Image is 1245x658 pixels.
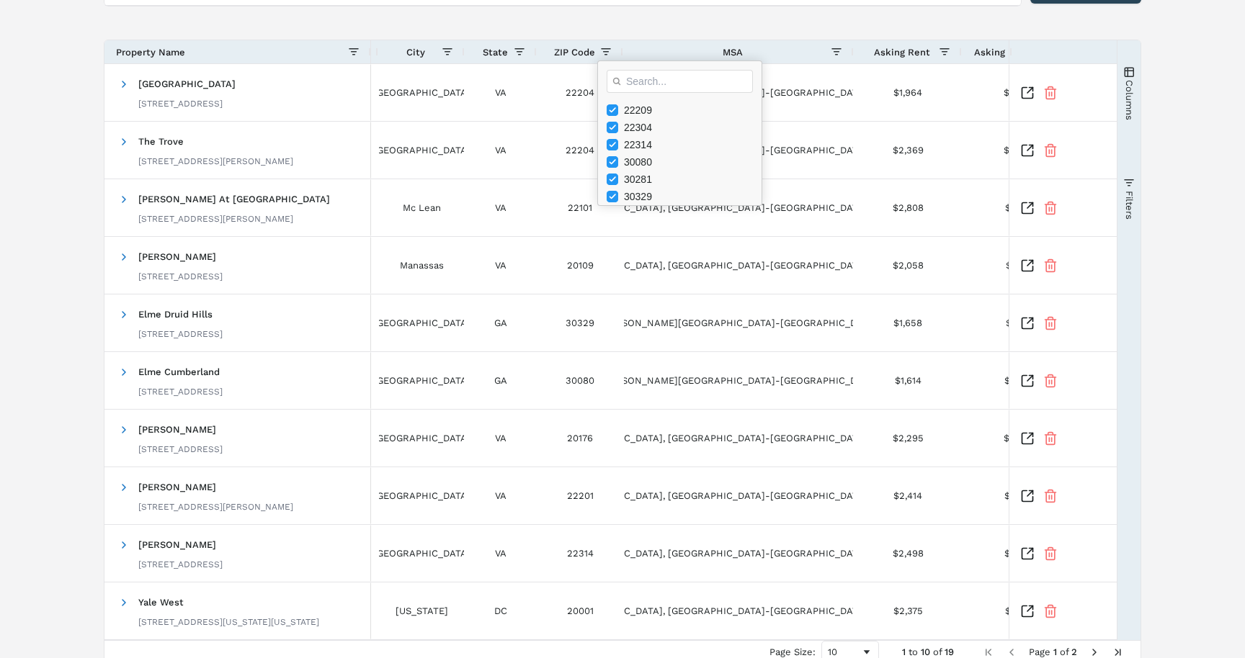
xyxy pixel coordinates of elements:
a: Inspect Comparable [1020,374,1035,388]
a: Inspect Comparable [1020,316,1035,330]
div: 10 [828,646,861,657]
button: Remove Property From Portfolio [1043,316,1058,330]
div: Next Page [1089,646,1100,658]
div: [GEOGRAPHIC_DATA]-[PERSON_NAME][GEOGRAPHIC_DATA]-[GEOGRAPHIC_DATA], [GEOGRAPHIC_DATA] [623,294,854,351]
button: Remove Property From Portfolio [1043,201,1058,215]
span: [PERSON_NAME] [138,251,216,262]
div: [GEOGRAPHIC_DATA] [378,352,465,409]
div: 30281 [624,173,756,185]
div: VA [465,179,537,236]
div: Column Filter [597,60,762,206]
a: Inspect Comparable [1020,546,1035,561]
div: Page Size: [769,646,816,657]
div: VA [465,237,537,294]
span: [PERSON_NAME] [138,424,216,435]
div: $2.48 [962,410,1070,467]
div: $1.91 [962,294,1070,351]
div: [US_STATE]-[GEOGRAPHIC_DATA]-[GEOGRAPHIC_DATA], [GEOGRAPHIC_DATA]-[GEOGRAPHIC_DATA]-[GEOGRAPHIC_D... [623,582,854,639]
span: Yale West [138,597,184,608]
div: 22314 [537,525,623,582]
button: Remove Property From Portfolio [1043,489,1058,503]
span: State [483,47,508,58]
div: $1,964 [854,64,962,121]
div: Manassas [378,237,465,294]
div: $2,375 [854,582,962,639]
div: 20001 [537,582,623,639]
div: [STREET_ADDRESS] [138,328,223,340]
div: [GEOGRAPHIC_DATA] [378,122,465,179]
a: Inspect Comparable [1020,431,1035,446]
div: 22201 [537,467,623,524]
span: Asking Rent [874,47,930,58]
div: [US_STATE]-[GEOGRAPHIC_DATA]-[GEOGRAPHIC_DATA], [GEOGRAPHIC_DATA]-[GEOGRAPHIC_DATA]-[GEOGRAPHIC_D... [623,467,854,524]
div: $2.17 [962,237,1070,294]
span: of [1060,646,1068,657]
span: of [933,646,942,657]
span: [PERSON_NAME] [138,539,216,550]
div: $1,658 [854,294,962,351]
span: 2 [1071,646,1077,657]
div: [US_STATE]-[GEOGRAPHIC_DATA]-[GEOGRAPHIC_DATA], [GEOGRAPHIC_DATA]-[GEOGRAPHIC_DATA]-[GEOGRAPHIC_D... [623,179,854,236]
div: $1.36 [962,352,1070,409]
div: [GEOGRAPHIC_DATA] [378,410,465,467]
span: to [909,646,918,657]
div: [STREET_ADDRESS] [138,386,223,397]
div: $2,295 [854,410,962,467]
div: 22204 [537,122,623,179]
div: [STREET_ADDRESS] [138,98,236,109]
a: Inspect Comparable [1020,604,1035,618]
a: Inspect Comparable [1020,86,1035,100]
span: [PERSON_NAME] At [GEOGRAPHIC_DATA] [138,194,330,204]
div: VA [465,122,537,179]
div: [GEOGRAPHIC_DATA] [378,64,465,121]
a: Inspect Comparable [1020,201,1035,215]
div: VA [465,64,537,121]
div: $2,498 [854,525,962,582]
div: [US_STATE]-[GEOGRAPHIC_DATA]-[GEOGRAPHIC_DATA], [GEOGRAPHIC_DATA]-[GEOGRAPHIC_DATA]-[GEOGRAPHIC_D... [623,410,854,467]
a: Inspect Comparable [1020,258,1035,273]
span: Filters [1123,190,1134,219]
div: DC [465,582,537,639]
div: [STREET_ADDRESS][PERSON_NAME] [138,156,293,167]
div: [US_STATE]-[GEOGRAPHIC_DATA]-[GEOGRAPHIC_DATA], [GEOGRAPHIC_DATA]-[GEOGRAPHIC_DATA]-[GEOGRAPHIC_D... [623,237,854,294]
div: [GEOGRAPHIC_DATA] [378,467,465,524]
button: Remove Property From Portfolio [1043,143,1058,158]
span: Elme Cumberland [138,366,220,377]
span: MSA [723,47,743,58]
div: 30329 [624,191,756,202]
a: Inspect Comparable [1020,489,1035,503]
div: [STREET_ADDRESS] [138,559,223,570]
span: Columns [1123,79,1134,120]
div: $3.13 [962,582,1070,639]
div: [STREET_ADDRESS] [138,443,223,455]
button: Remove Property From Portfolio [1043,431,1058,446]
div: $3.15 [962,179,1070,236]
span: 1 [1053,646,1057,657]
div: [STREET_ADDRESS][PERSON_NAME] [138,501,293,513]
div: GA [465,352,537,409]
div: [GEOGRAPHIC_DATA]-[PERSON_NAME][GEOGRAPHIC_DATA]-[GEOGRAPHIC_DATA], [GEOGRAPHIC_DATA] [623,352,854,409]
span: Page [1029,646,1050,657]
span: ZIP Code [554,47,595,58]
div: [STREET_ADDRESS][PERSON_NAME] [138,213,330,225]
div: $3.51 [962,525,1070,582]
span: 10 [921,646,930,657]
div: VA [465,467,537,524]
div: [STREET_ADDRESS] [138,271,223,282]
span: 19 [945,646,954,657]
button: Remove Property From Portfolio [1043,374,1058,388]
div: 22204 [537,64,623,121]
div: First Page [983,646,994,658]
div: $2.52 [962,64,1070,121]
div: VA [465,410,537,467]
button: Remove Property From Portfolio [1043,258,1058,273]
div: [US_STATE]-[GEOGRAPHIC_DATA]-[GEOGRAPHIC_DATA], [GEOGRAPHIC_DATA]-[GEOGRAPHIC_DATA]-[GEOGRAPHIC_D... [623,525,854,582]
div: 22314 [624,139,756,150]
span: [GEOGRAPHIC_DATA] [138,78,236,89]
button: Remove Property From Portfolio [1043,546,1058,561]
div: 22304 [624,122,756,133]
div: [GEOGRAPHIC_DATA] [378,525,465,582]
div: GA [465,294,537,351]
div: VA [465,525,537,582]
div: 30329 [537,294,623,351]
